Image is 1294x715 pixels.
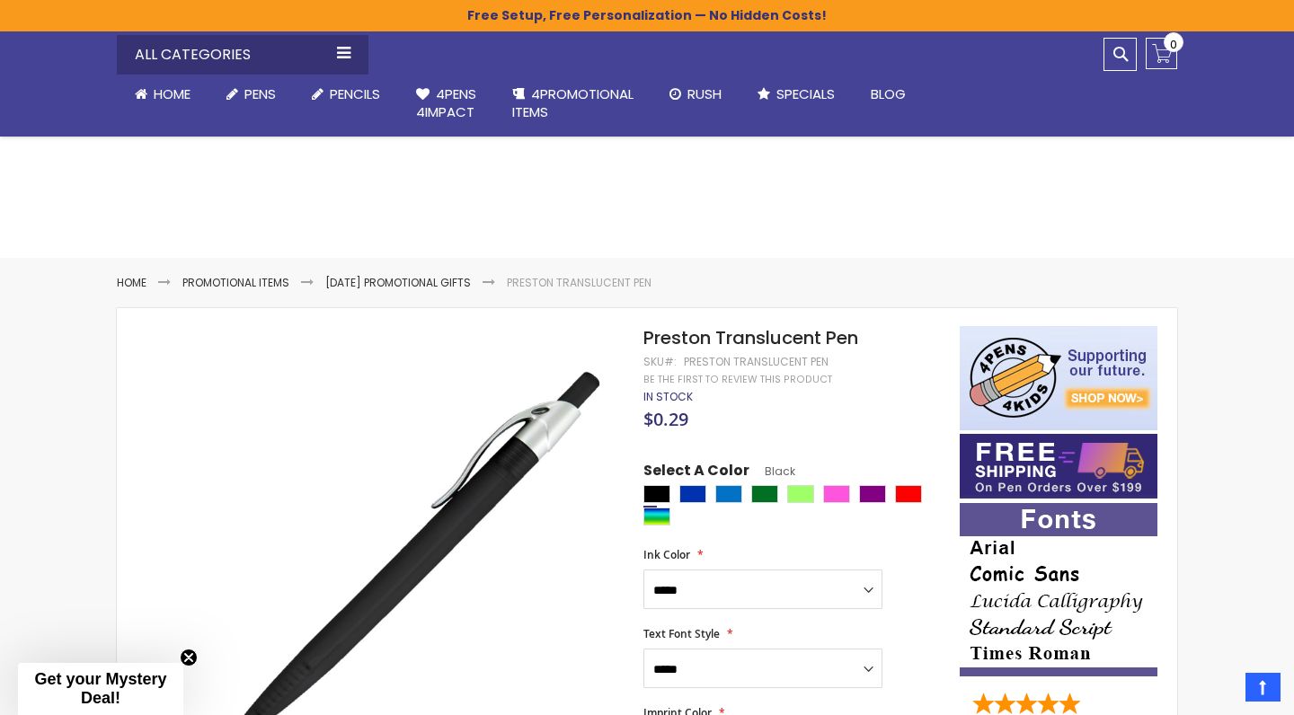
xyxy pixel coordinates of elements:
span: Black [749,463,795,479]
a: Promotional Items [182,275,289,290]
span: Pens [244,84,276,103]
span: Blog [871,84,906,103]
span: 4PROMOTIONAL ITEMS [512,84,634,121]
span: Pencils [330,84,380,103]
li: Preston Translucent Pen [507,276,651,290]
a: Top [1245,673,1281,702]
a: 0 [1146,38,1177,69]
a: Specials [740,75,853,114]
span: In stock [643,389,693,404]
div: Availability [643,390,693,404]
span: Select A Color [643,461,749,485]
span: Specials [776,84,835,103]
a: Rush [651,75,740,114]
a: 4Pens4impact [398,75,494,133]
a: Be the first to review this product [643,373,832,386]
div: Preston Translucent Pen [684,355,829,369]
a: [DATE] Promotional Gifts [325,275,471,290]
div: All Categories [117,35,368,75]
div: Pink [823,485,850,503]
a: Pens [208,75,294,114]
div: Blue Light [715,485,742,503]
span: Home [154,84,191,103]
div: Assorted [643,508,670,525]
div: Blue [679,485,706,503]
a: Blog [853,75,924,114]
span: Ink Color [643,547,690,562]
div: Red [895,485,922,503]
button: Close teaser [180,649,198,666]
div: Purple [859,485,886,503]
a: Home [117,275,146,290]
img: 4pens 4 kids [960,326,1157,430]
img: font-personalization-examples [960,503,1157,676]
a: 4PROMOTIONALITEMS [494,75,651,133]
span: Rush [687,84,722,103]
span: 4Pens 4impact [416,84,476,121]
strong: SKU [643,354,677,369]
a: Pencils [294,75,398,114]
a: Home [117,75,208,114]
div: Green [751,485,778,503]
div: Get your Mystery Deal!Close teaser [18,663,183,715]
span: Text Font Style [643,626,720,641]
span: Preston Translucent Pen [643,325,858,350]
span: $0.29 [643,407,688,431]
div: Black [643,485,670,503]
div: Green Light [787,485,814,503]
span: 0 [1170,36,1177,53]
img: Free shipping on orders over $199 [960,434,1157,499]
span: Get your Mystery Deal! [34,670,166,707]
